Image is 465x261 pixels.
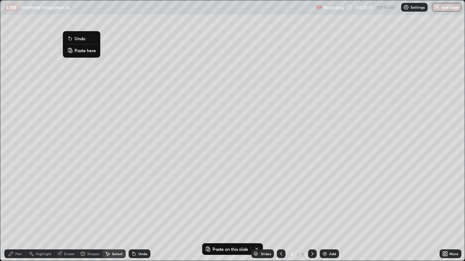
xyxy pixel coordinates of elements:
[36,252,52,256] div: Highlight
[15,252,22,256] div: Pen
[87,252,100,256] div: Shapes
[432,3,461,12] button: End Class
[322,251,328,257] img: add-slide-button
[64,252,75,256] div: Eraser
[7,4,16,10] p: LIVE
[138,252,147,256] div: Undo
[316,4,322,10] img: recording.375f2c34.svg
[21,4,70,10] p: Indefinite Integration 26
[288,252,296,256] div: 6
[74,36,85,41] p: Undo
[411,5,425,9] p: Settings
[204,245,250,253] button: Paste on this slide
[449,252,458,256] div: More
[329,252,336,256] div: Add
[66,34,97,43] button: Undo
[66,46,97,55] button: Paste here
[403,4,409,10] img: class-settings-icons
[213,246,248,252] p: Paste on this slide
[434,4,440,10] img: end-class-cross
[261,252,271,256] div: Slides
[323,5,344,10] p: Recording
[74,47,96,53] p: Paste here
[301,250,305,257] div: 6
[297,252,299,256] div: /
[112,252,123,256] div: Select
